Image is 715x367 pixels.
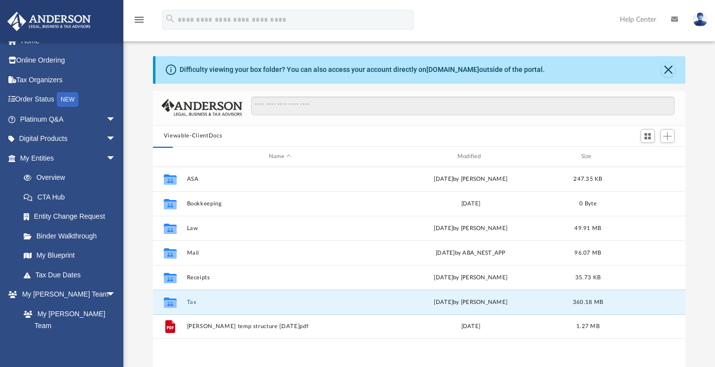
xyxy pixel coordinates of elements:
button: Bookkeeping [187,200,373,207]
span: 1.27 MB [576,324,600,330]
span: arrow_drop_down [106,109,126,130]
div: id [157,152,182,161]
input: Search files and folders [251,97,675,115]
img: Anderson Advisors Platinum Portal [4,12,94,31]
span: arrow_drop_down [106,148,126,168]
a: [DOMAIN_NAME] [426,66,479,73]
a: Platinum Q&Aarrow_drop_down [7,109,131,129]
div: [DATE] [377,323,564,332]
div: Modified [377,152,564,161]
div: [DATE] by [PERSON_NAME] [377,224,564,233]
span: 96.07 MB [574,250,601,256]
div: NEW [57,92,78,107]
span: 360.18 MB [573,300,603,305]
div: by ABA_NEST_APP [377,249,564,258]
button: Add [660,129,675,143]
i: search [165,13,176,24]
a: menu [133,19,145,26]
span: arrow_drop_down [106,285,126,305]
div: Name [186,152,373,161]
button: Receipts [187,274,373,281]
button: ASA [187,176,373,182]
a: My [PERSON_NAME] Team [14,304,121,335]
a: Overview [14,168,131,188]
div: [DATE] by [PERSON_NAME] [377,175,564,184]
a: My Entitiesarrow_drop_down [7,148,131,168]
span: 0 Byte [579,201,597,206]
button: Tax [187,299,373,305]
div: Size [568,152,607,161]
i: menu [133,14,145,26]
div: Difficulty viewing your box folder? You can also access your account directly on outside of the p... [180,65,545,75]
a: Online Ordering [7,51,131,70]
a: Tax Organizers [7,70,131,90]
button: [PERSON_NAME] temp structure [DATE]pdf [187,324,373,330]
a: CTA Hub [14,187,131,207]
a: My Blueprint [14,246,126,266]
a: My [PERSON_NAME] Teamarrow_drop_down [7,285,126,304]
button: Law [187,225,373,232]
span: 247.35 KB [573,176,602,182]
a: Tax Due Dates [14,265,131,285]
a: Order StatusNEW [7,90,131,110]
a: Digital Productsarrow_drop_down [7,129,131,149]
div: [DATE] by [PERSON_NAME] [377,273,564,282]
button: Close [661,63,675,77]
button: Mail [187,250,373,256]
span: 35.73 KB [575,275,601,280]
span: arrow_drop_down [106,129,126,149]
span: 49.91 MB [574,226,601,231]
a: Entity Change Request [14,207,131,227]
div: [DATE] by [PERSON_NAME] [377,298,564,307]
button: Switch to Grid View [640,129,655,143]
a: Binder Walkthrough [14,226,131,246]
span: [DATE] [436,250,455,256]
img: User Pic [693,12,708,27]
button: Viewable-ClientDocs [164,132,222,140]
div: [DATE] [377,200,564,208]
div: id [612,152,681,161]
